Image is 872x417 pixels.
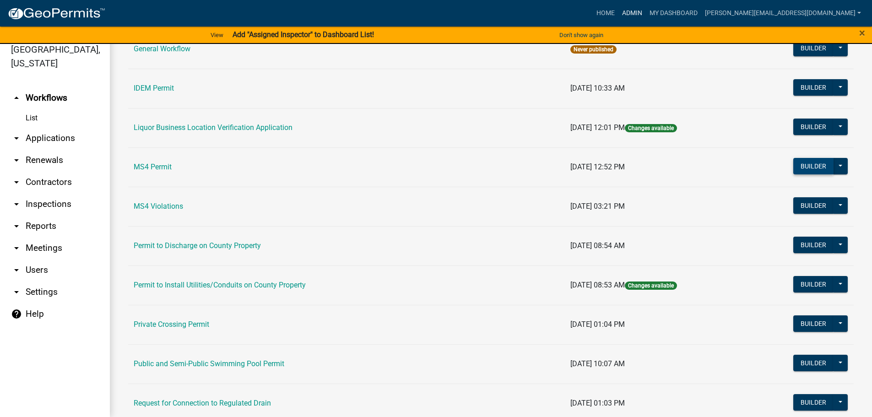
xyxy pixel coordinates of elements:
[701,5,865,22] a: [PERSON_NAME][EMAIL_ADDRESS][DOMAIN_NAME]
[793,276,834,292] button: Builder
[570,241,625,250] span: [DATE] 08:54 AM
[134,241,261,250] a: Permit to Discharge on County Property
[134,399,271,407] a: Request for Connection to Regulated Drain
[593,5,618,22] a: Home
[11,287,22,298] i: arrow_drop_down
[646,5,701,22] a: My Dashboard
[11,133,22,144] i: arrow_drop_down
[625,282,677,290] span: Changes available
[793,237,834,253] button: Builder
[11,177,22,188] i: arrow_drop_down
[134,123,292,132] a: Liquor Business Location Verification Application
[570,84,625,92] span: [DATE] 10:33 AM
[556,27,607,43] button: Don't show again
[134,320,209,329] a: Private Crossing Permit
[625,124,677,132] span: Changes available
[793,158,834,174] button: Builder
[859,27,865,38] button: Close
[570,162,625,171] span: [DATE] 12:52 PM
[134,44,190,53] a: General Workflow
[793,40,834,56] button: Builder
[11,155,22,166] i: arrow_drop_down
[570,320,625,329] span: [DATE] 01:04 PM
[793,394,834,411] button: Builder
[134,84,174,92] a: IDEM Permit
[11,265,22,276] i: arrow_drop_down
[11,199,22,210] i: arrow_drop_down
[11,221,22,232] i: arrow_drop_down
[233,30,374,39] strong: Add "Assigned Inspector" to Dashboard List!
[134,162,172,171] a: MS4 Permit
[207,27,227,43] a: View
[134,281,306,289] a: Permit to Install Utilities/Conduits on County Property
[793,197,834,214] button: Builder
[570,123,625,132] span: [DATE] 12:01 PM
[134,202,183,211] a: MS4 Violations
[793,355,834,371] button: Builder
[859,27,865,39] span: ×
[11,243,22,254] i: arrow_drop_down
[570,359,625,368] span: [DATE] 10:07 AM
[570,399,625,407] span: [DATE] 01:03 PM
[570,281,625,289] span: [DATE] 08:53 AM
[793,119,834,135] button: Builder
[570,202,625,211] span: [DATE] 03:21 PM
[793,315,834,332] button: Builder
[618,5,646,22] a: Admin
[11,92,22,103] i: arrow_drop_up
[134,359,284,368] a: Public and Semi-Public Swimming Pool Permit
[570,45,617,54] span: Never published
[793,79,834,96] button: Builder
[11,309,22,320] i: help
